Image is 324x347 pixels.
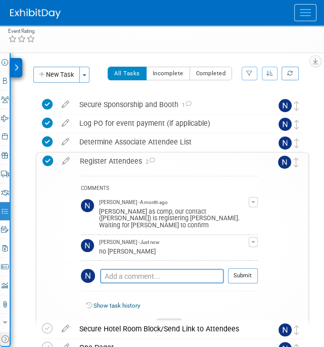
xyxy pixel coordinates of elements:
div: Register Attendees [75,153,258,170]
a: edit [57,324,74,333]
button: New Task [33,67,80,83]
i: Move task [294,120,299,129]
a: edit [57,119,74,128]
div: Secure Sponsorship and Booth [74,96,258,113]
img: ExhibitDay [10,9,61,19]
img: Nina Finn [81,269,95,283]
span: 2 [142,159,155,165]
div: COMMENTS [81,184,258,194]
span: 1 [178,102,192,109]
i: Move task [294,138,299,148]
img: Nina Finn [278,156,291,169]
div: no [PERSON_NAME] [99,246,249,256]
div: Log PO for event payment (if applicable) [74,115,258,132]
button: All Tasks [108,67,147,80]
div: Event Rating [8,29,35,34]
a: edit [57,137,74,146]
i: Move task [294,325,299,335]
span: [PERSON_NAME] - Just now [99,239,159,246]
button: Menu [294,4,316,21]
a: Show task history [94,302,140,309]
img: Nina Finn [279,99,292,112]
img: Nina Finn [279,118,292,131]
i: Move task [294,101,299,111]
td: Toggle Event Tabs [2,332,10,345]
div: Determine Associate Attendee List [74,133,258,151]
img: Nina Finn [81,199,94,212]
a: Refresh [282,67,299,80]
a: edit [57,157,75,166]
button: Incomplete [146,67,190,80]
img: Nina Finn [279,323,292,336]
i: Move task [294,158,299,167]
span: [PERSON_NAME] - A month ago [99,199,168,206]
button: Completed [190,67,233,80]
img: Nina Finn [279,136,292,150]
img: Nina Finn [81,239,94,252]
div: Secure Hotel Room Block/Send Link to Attendees [74,320,258,337]
a: edit [57,100,74,109]
button: Submit [228,268,258,283]
div: [PERSON_NAME] as comp, our contact ([PERSON_NAME]) is registering [PERSON_NAME]. Waiting for [PER... [99,206,249,229]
